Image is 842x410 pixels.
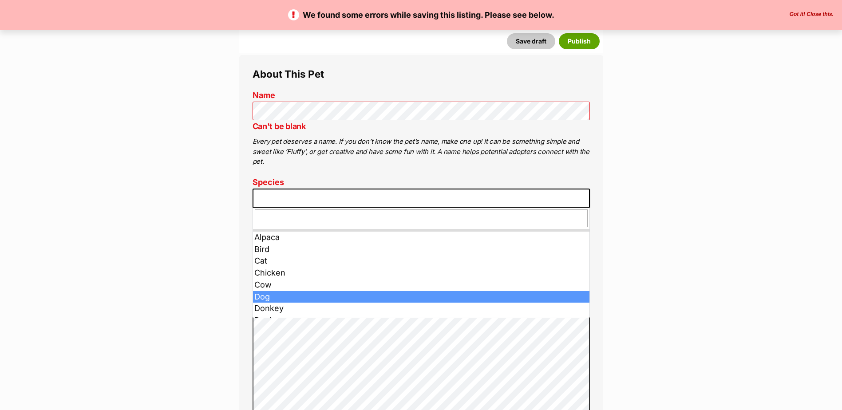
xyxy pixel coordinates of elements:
label: Name [253,91,590,100]
button: Save draft [507,33,555,49]
li: Chicken [253,267,589,279]
li: Cow [253,279,589,291]
li: Dog [253,291,589,303]
button: Publish [559,33,600,49]
p: Every pet deserves a name. If you don’t know the pet’s name, make one up! It can be something sim... [253,137,590,167]
span: About This Pet [253,68,324,80]
li: Cat [253,255,589,267]
label: Species [253,178,590,187]
p: We found some errors while saving this listing. Please see below. [9,9,833,21]
li: Alpaca [253,232,589,244]
li: Duck [253,315,589,327]
button: Close the banner [787,11,836,18]
p: Can't be blank [253,120,590,132]
li: Donkey [253,303,589,315]
li: Bird [253,244,589,256]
